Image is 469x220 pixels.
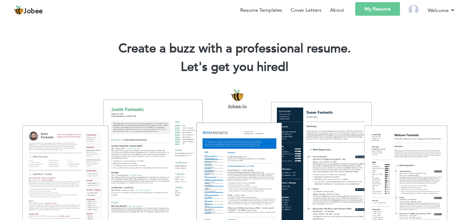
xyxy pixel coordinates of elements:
a: About [330,6,344,14]
h1: Create a buzz with a professional resume. [9,41,460,57]
span: | [286,59,288,75]
a: Cover Letters [291,6,321,14]
span: get you hired! [211,59,289,75]
img: jobee.io [14,5,24,15]
img: Profile Img [409,5,418,14]
a: Jobee [14,5,43,15]
a: Resume Templates [240,6,282,14]
a: Welcome [428,6,455,14]
h2: Let's [9,59,460,75]
a: My Resume [355,2,400,16]
span: Jobee [24,8,43,15]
